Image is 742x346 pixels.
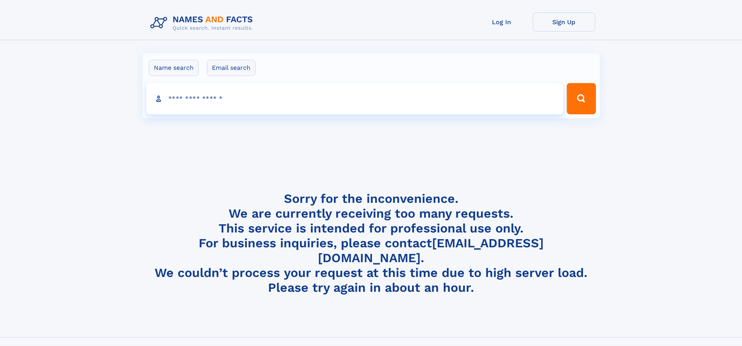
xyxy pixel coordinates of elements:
[147,12,259,34] img: Logo Names and Facts
[471,12,533,32] a: Log In
[318,236,544,265] a: [EMAIL_ADDRESS][DOMAIN_NAME]
[147,191,595,295] h4: Sorry for the inconvenience. We are currently receiving too many requests. This service is intend...
[567,83,596,114] button: Search Button
[146,83,564,114] input: search input
[207,60,256,76] label: Email search
[149,60,199,76] label: Name search
[533,12,595,32] a: Sign Up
